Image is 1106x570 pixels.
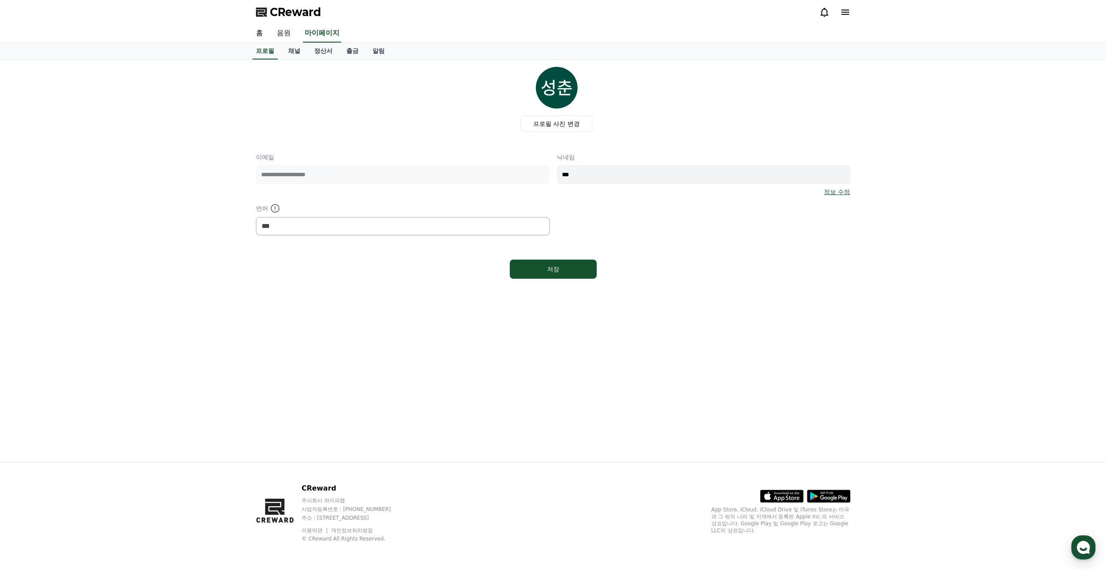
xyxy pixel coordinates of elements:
p: 주소 : [STREET_ADDRESS] [302,514,408,521]
span: CReward [270,5,321,19]
p: 사업자등록번호 : [PHONE_NUMBER] [302,506,408,513]
p: © CReward All Rights Reserved. [302,535,408,542]
a: 음원 [270,24,298,43]
a: 대화 [57,275,112,297]
div: 저장 [527,265,579,273]
span: 홈 [27,288,33,295]
span: 대화 [80,289,90,296]
p: App Store, iCloud, iCloud Drive 및 iTunes Store는 미국과 그 밖의 나라 및 지역에서 등록된 Apple Inc.의 서비스 상표입니다. Goo... [711,506,850,534]
p: 언어 [256,203,550,214]
a: 홈 [249,24,270,43]
a: 프로필 [252,43,278,59]
a: 홈 [3,275,57,297]
a: CReward [256,5,321,19]
a: 정보 수정 [824,188,850,196]
p: 닉네임 [557,153,850,161]
a: 출금 [339,43,365,59]
p: 주식회사 와이피랩 [302,497,408,504]
a: 마이페이지 [303,24,341,43]
img: profile_image [536,67,578,109]
span: 설정 [134,288,145,295]
a: 알림 [365,43,392,59]
p: 이메일 [256,153,550,161]
a: 이용약관 [302,527,329,534]
a: 설정 [112,275,167,297]
label: 프로필 사진 변경 [521,115,592,132]
a: 개인정보처리방침 [331,527,373,534]
a: 정산서 [307,43,339,59]
a: 채널 [281,43,307,59]
button: 저장 [510,260,597,279]
p: CReward [302,483,408,494]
